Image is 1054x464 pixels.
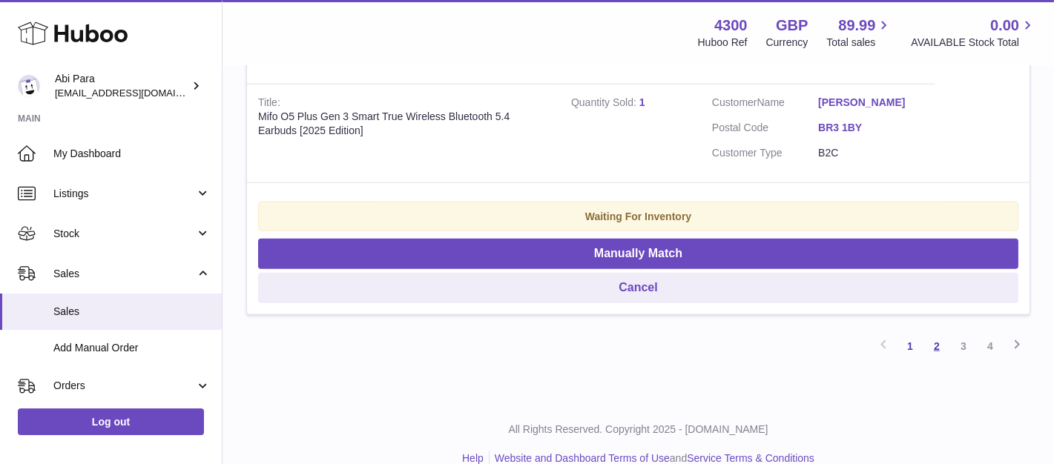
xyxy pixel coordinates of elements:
[698,36,748,50] div: Huboo Ref
[18,408,204,435] a: Log out
[53,267,195,281] span: Sales
[818,146,924,160] dd: B2C
[950,333,977,359] a: 3
[712,96,757,108] span: Customer
[826,16,892,50] a: 89.99 Total sales
[55,72,188,100] div: Abi Para
[923,333,950,359] a: 2
[53,147,211,161] span: My Dashboard
[585,211,691,222] strong: Waiting For Inventory
[818,121,924,135] a: BR3 1BY
[55,87,218,99] span: [EMAIL_ADDRESS][DOMAIN_NAME]
[911,16,1036,50] a: 0.00 AVAILABLE Stock Total
[258,273,1018,303] button: Cancel
[838,16,875,36] span: 89.99
[571,96,639,112] strong: Quantity Sold
[258,96,280,112] strong: Title
[776,16,808,36] strong: GBP
[714,16,748,36] strong: 4300
[712,96,818,113] dt: Name
[53,305,211,319] span: Sales
[234,422,1042,437] p: All Rights Reserved. Copyright 2025 - [DOMAIN_NAME]
[897,333,923,359] a: 1
[53,379,195,393] span: Orders
[639,96,645,108] a: 1
[687,452,814,464] a: Service Terms & Conditions
[53,187,195,201] span: Listings
[18,75,40,97] img: Abi@mifo.co.uk
[53,227,195,241] span: Stock
[766,36,808,50] div: Currency
[258,110,549,138] div: Mifo O5 Plus Gen 3 Smart True Wireless Bluetooth 5.4 Earbuds [2025 Edition]
[258,239,1018,269] button: Manually Match
[977,333,1004,359] a: 4
[712,121,818,139] dt: Postal Code
[712,146,818,160] dt: Customer Type
[53,341,211,355] span: Add Manual Order
[818,96,924,110] a: [PERSON_NAME]
[990,16,1019,36] span: 0.00
[826,36,892,50] span: Total sales
[911,36,1036,50] span: AVAILABLE Stock Total
[462,452,484,464] a: Help
[495,452,670,464] a: Website and Dashboard Terms of Use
